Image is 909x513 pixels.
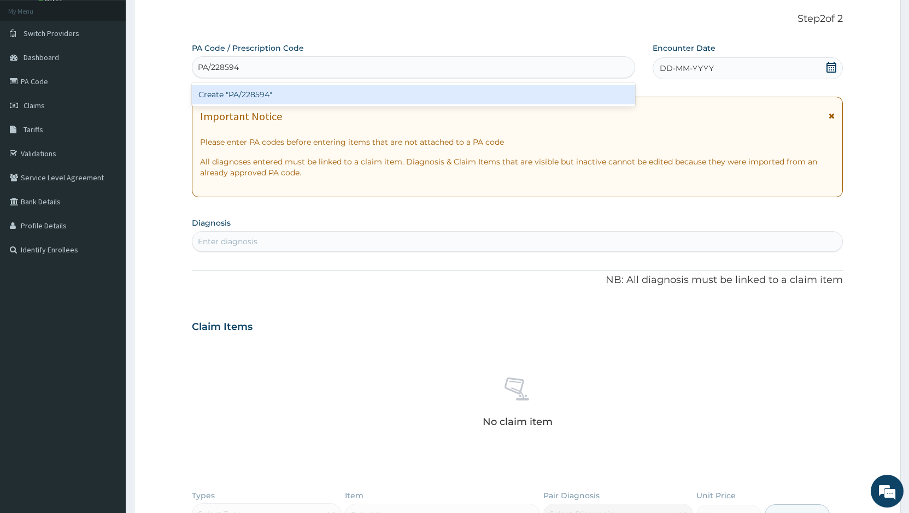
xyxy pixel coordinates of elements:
span: Tariffs [24,125,43,134]
label: Encounter Date [653,43,716,54]
p: All diagnoses entered must be linked to a claim item. Diagnosis & Claim Items that are visible bu... [200,156,835,178]
p: Step 2 of 2 [192,13,843,25]
p: NB: All diagnosis must be linked to a claim item [192,273,843,287]
img: d_794563401_company_1708531726252_794563401 [20,55,44,82]
div: Chat with us now [57,61,184,75]
span: DD-MM-YYYY [660,63,714,74]
p: No claim item [483,416,553,427]
textarea: Type your message and hit 'Enter' [5,298,208,337]
span: We're online! [63,138,151,248]
div: Enter diagnosis [198,236,257,247]
span: Dashboard [24,52,59,62]
h3: Claim Items [192,321,253,333]
div: Minimize live chat window [179,5,206,32]
p: Please enter PA codes before entering items that are not attached to a PA code [200,137,835,148]
span: Switch Providers [24,28,79,38]
div: Create "PA/228594" [192,85,635,104]
label: PA Code / Prescription Code [192,43,304,54]
span: Claims [24,101,45,110]
label: Diagnosis [192,217,231,228]
h1: Important Notice [200,110,282,122]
